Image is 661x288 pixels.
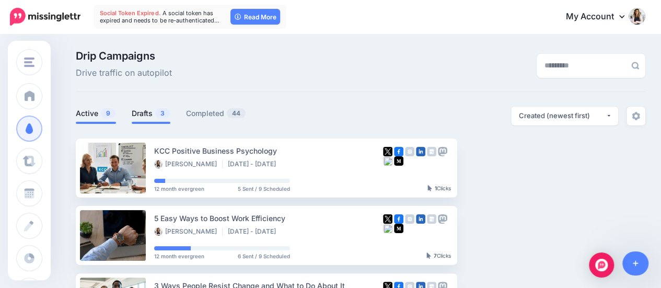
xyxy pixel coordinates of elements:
[132,107,170,120] a: Drafts3
[154,227,223,236] li: [PERSON_NAME]
[186,107,246,120] a: Completed44
[589,252,614,278] div: Open Intercom Messenger
[227,108,246,118] span: 44
[511,107,618,125] button: Created (newest first)
[238,254,290,259] span: 6 Sent / 9 Scheduled
[427,214,436,224] img: google_business-grey-square.png
[405,214,414,224] img: instagram-grey-square.png
[427,147,436,156] img: google_business-grey-square.png
[154,145,383,157] div: KCC Positive Business Psychology
[100,9,219,24] span: A social token has expired and needs to be re-authenticated…
[519,111,606,121] div: Created (newest first)
[101,108,115,118] span: 9
[435,185,437,191] b: 1
[434,252,437,259] b: 7
[426,253,451,259] div: Clicks
[10,8,80,26] img: Missinglettr
[632,112,640,120] img: settings-grey.png
[154,212,383,224] div: 5 Easy Ways to Boost Work Efficiency
[426,252,431,259] img: pointer-grey-darker.png
[154,254,204,259] span: 12 month evergreen
[155,108,170,118] span: 3
[383,214,392,224] img: twitter-square.png
[230,9,280,25] a: Read More
[238,186,290,191] span: 5 Sent / 9 Scheduled
[631,62,639,70] img: search-grey-6.png
[438,214,447,224] img: mastodon-grey-square.png
[405,147,414,156] img: instagram-grey-square.png
[76,107,116,120] a: Active9
[383,156,392,166] img: bluesky-grey-square.png
[438,147,447,156] img: mastodon-grey-square.png
[416,214,425,224] img: linkedin-square.png
[24,57,34,67] img: menu.png
[427,186,451,192] div: Clicks
[427,185,432,191] img: pointer-grey-darker.png
[100,9,160,17] span: Social Token Expired.
[383,147,392,156] img: twitter-square.png
[383,224,392,233] img: bluesky-grey-square.png
[154,186,204,191] span: 12 month evergreen
[555,4,645,30] a: My Account
[76,66,172,80] span: Drive traffic on autopilot
[416,147,425,156] img: linkedin-square.png
[154,160,223,168] li: [PERSON_NAME]
[394,147,403,156] img: facebook-square.png
[394,224,403,233] img: medium-square.png
[394,156,403,166] img: medium-square.png
[228,227,281,236] li: [DATE] - [DATE]
[394,214,403,224] img: facebook-square.png
[76,51,172,61] span: Drip Campaigns
[228,160,281,168] li: [DATE] - [DATE]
